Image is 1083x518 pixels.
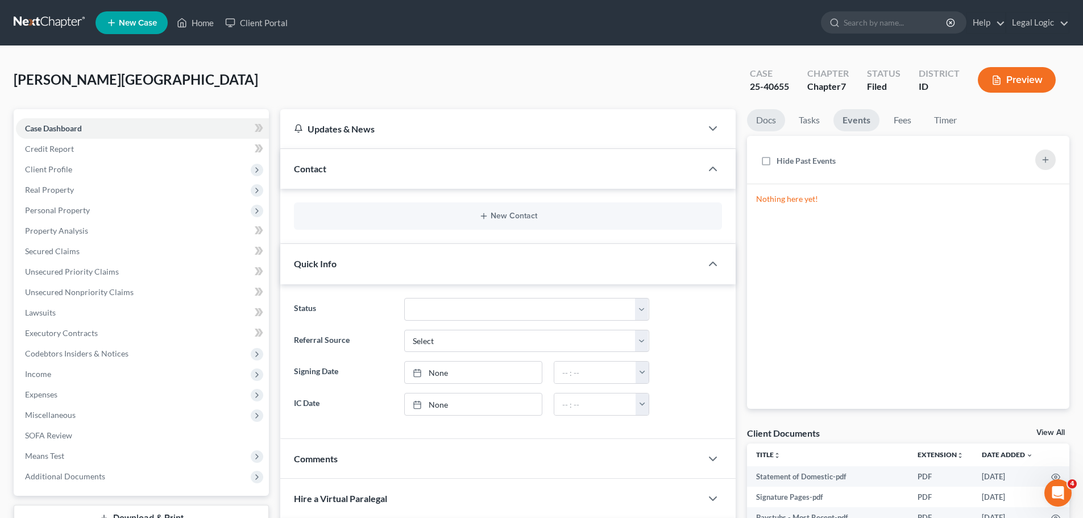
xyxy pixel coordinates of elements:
[16,425,269,446] a: SOFA Review
[288,393,398,416] label: IC Date
[884,109,920,131] a: Fees
[747,466,908,487] td: Statement of Domestic-pdf
[973,466,1042,487] td: [DATE]
[750,80,789,93] div: 25-40655
[25,205,90,215] span: Personal Property
[219,13,293,33] a: Client Portal
[25,410,76,420] span: Miscellaneous
[908,466,973,487] td: PDF
[982,450,1033,459] a: Date Added expand_more
[25,144,74,154] span: Credit Report
[16,139,269,159] a: Credit Report
[747,109,785,131] a: Docs
[288,361,398,384] label: Signing Date
[25,328,98,338] span: Executory Contracts
[1036,429,1065,437] a: View All
[16,323,269,343] a: Executory Contracts
[294,453,338,464] span: Comments
[16,221,269,241] a: Property Analysis
[25,164,72,174] span: Client Profile
[294,258,337,269] span: Quick Info
[841,81,846,92] span: 7
[25,226,88,235] span: Property Analysis
[747,184,1069,214] p: Nothing here yet!
[1006,13,1069,33] a: Legal Logic
[16,241,269,262] a: Secured Claims
[554,362,636,383] input: -- : --
[777,156,836,165] span: Hide Past Events
[25,471,105,481] span: Additional Documents
[294,493,387,504] span: Hire a Virtual Paralegal
[25,349,128,358] span: Codebtors Insiders & Notices
[844,12,948,33] input: Search by name...
[833,109,879,131] a: Events
[867,80,901,93] div: Filed
[973,487,1042,507] td: [DATE]
[294,163,326,174] span: Contact
[957,452,964,459] i: unfold_more
[119,19,157,27] span: New Case
[25,389,57,399] span: Expenses
[25,123,82,133] span: Case Dashboard
[25,185,74,194] span: Real Property
[867,67,901,80] div: Status
[25,246,80,256] span: Secured Claims
[925,109,966,131] a: Timer
[1068,479,1077,488] span: 4
[919,80,960,93] div: ID
[774,452,781,459] i: unfold_more
[288,298,398,321] label: Status
[405,362,542,383] a: None
[16,302,269,323] a: Lawsuits
[918,450,964,459] a: Extensionunfold_more
[25,369,51,379] span: Income
[16,262,269,282] a: Unsecured Priority Claims
[288,330,398,353] label: Referral Source
[16,118,269,139] a: Case Dashboard
[16,282,269,302] a: Unsecured Nonpriority Claims
[25,451,64,461] span: Means Test
[790,109,829,131] a: Tasks
[919,67,960,80] div: District
[554,393,636,415] input: -- : --
[967,13,1005,33] a: Help
[25,287,134,297] span: Unsecured Nonpriority Claims
[747,487,908,507] td: Signature Pages-pdf
[756,450,781,459] a: Titleunfold_more
[25,267,119,276] span: Unsecured Priority Claims
[1026,452,1033,459] i: expand_more
[25,430,72,440] span: SOFA Review
[1044,479,1072,507] iframe: Intercom live chat
[294,123,688,135] div: Updates & News
[171,13,219,33] a: Home
[807,80,849,93] div: Chapter
[908,487,973,507] td: PDF
[750,67,789,80] div: Case
[303,212,713,221] button: New Contact
[807,67,849,80] div: Chapter
[25,308,56,317] span: Lawsuits
[14,71,258,88] span: [PERSON_NAME][GEOGRAPHIC_DATA]
[978,67,1056,93] button: Preview
[747,427,820,439] div: Client Documents
[405,393,542,415] a: None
